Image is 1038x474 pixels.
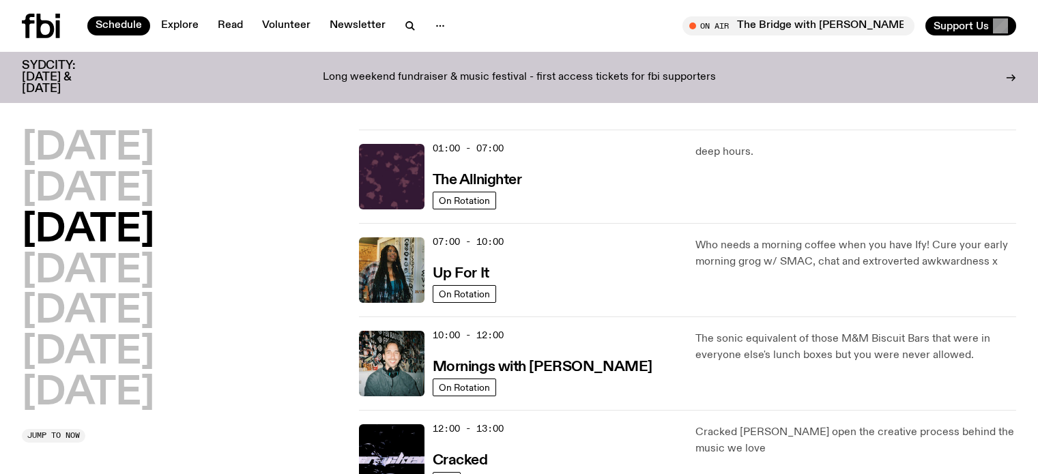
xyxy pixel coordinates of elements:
button: [DATE] [22,211,154,250]
span: On Rotation [439,288,490,299]
a: On Rotation [433,285,496,303]
a: Schedule [87,16,150,35]
button: Jump to now [22,429,85,443]
a: On Rotation [433,379,496,396]
span: 07:00 - 10:00 [433,235,504,248]
button: [DATE] [22,252,154,291]
p: Cracked [PERSON_NAME] open the creative process behind the music we love [695,424,1016,457]
img: Ify - a Brown Skin girl with black braided twists, looking up to the side with her tongue stickin... [359,237,424,303]
span: On Rotation [439,382,490,392]
a: Cracked [433,451,488,468]
button: [DATE] [22,171,154,209]
h3: Cracked [433,454,488,468]
img: Radio presenter Ben Hansen sits in front of a wall of photos and an fbi radio sign. Film photo. B... [359,331,424,396]
a: The Allnighter [433,171,522,188]
h3: Up For It [433,267,489,281]
button: [DATE] [22,293,154,331]
span: On Rotation [439,195,490,205]
button: [DATE] [22,130,154,168]
a: Mornings with [PERSON_NAME] [433,357,652,374]
h3: SYDCITY: [DATE] & [DATE] [22,60,109,95]
a: Explore [153,16,207,35]
span: 12:00 - 13:00 [433,422,504,435]
span: 01:00 - 07:00 [433,142,504,155]
a: Volunteer [254,16,319,35]
a: Read [210,16,251,35]
a: On Rotation [433,192,496,209]
a: Up For It [433,264,489,281]
p: deep hours. [695,144,1016,160]
h3: Mornings with [PERSON_NAME] [433,360,652,374]
button: On AirThe Bridge with [PERSON_NAME] [682,16,914,35]
p: The sonic equivalent of those M&M Biscuit Bars that were in everyone else's lunch boxes but you w... [695,331,1016,364]
h3: The Allnighter [433,173,522,188]
button: Support Us [925,16,1016,35]
a: Newsletter [321,16,394,35]
button: [DATE] [22,374,154,413]
p: Long weekend fundraiser & music festival - first access tickets for fbi supporters [323,72,716,84]
p: Who needs a morning coffee when you have Ify! Cure your early morning grog w/ SMAC, chat and extr... [695,237,1016,270]
span: Jump to now [27,432,80,439]
span: Support Us [934,20,989,32]
span: 10:00 - 12:00 [433,329,504,342]
button: [DATE] [22,334,154,372]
